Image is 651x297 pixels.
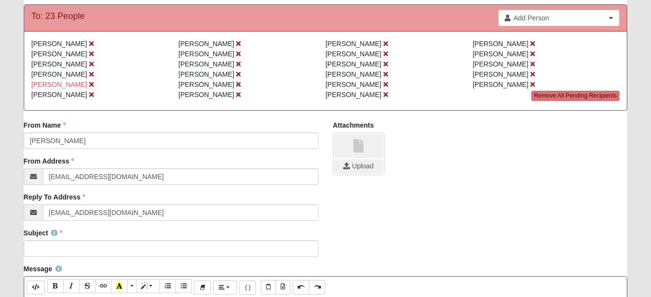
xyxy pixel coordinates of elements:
[32,91,87,99] span: [PERSON_NAME]
[47,279,64,293] button: Bold (CTRL+B)
[325,60,381,68] span: [PERSON_NAME]
[178,60,234,68] span: [PERSON_NAME]
[178,91,234,99] span: [PERSON_NAME]
[27,280,45,295] button: Code Editor
[473,60,528,68] span: [PERSON_NAME]
[24,192,85,202] label: Reply To Address
[325,81,381,88] span: [PERSON_NAME]
[32,70,87,78] span: [PERSON_NAME]
[473,81,528,88] span: [PERSON_NAME]
[127,279,137,293] button: More Color
[325,70,381,78] span: [PERSON_NAME]
[531,91,620,101] a: Remove All Pending Recipients
[194,280,211,295] button: Remove Font Style (CTRL+\)
[473,40,528,48] span: [PERSON_NAME]
[309,280,325,294] button: Redo (CTRL+Y)
[32,50,87,58] span: [PERSON_NAME]
[213,280,237,295] button: Paragraph
[159,279,176,293] button: Ordered list (CTRL+SHIFT+NUM8)
[32,60,87,68] span: [PERSON_NAME]
[178,40,234,48] span: [PERSON_NAME]
[178,81,234,88] span: [PERSON_NAME]
[24,156,74,166] label: From Address
[293,280,309,294] button: Undo (CTRL+Z)
[325,50,381,58] span: [PERSON_NAME]
[498,10,619,26] a: Add Person Clear selection
[261,280,276,294] button: Paste Text
[32,81,87,88] span: [PERSON_NAME]
[239,280,256,295] button: Merge Field
[63,279,79,293] button: Italic (CTRL+I)
[325,91,381,99] span: [PERSON_NAME]
[473,70,528,78] span: [PERSON_NAME]
[79,279,95,293] button: Strikethrough (CTRL+SHIFT+S)
[473,50,528,58] span: [PERSON_NAME]
[95,279,111,293] button: Link (CTRL+K)
[24,120,66,130] label: From Name
[32,10,85,23] div: To: 23 People
[333,120,374,130] label: Attachments
[111,279,127,293] button: Recent Color
[175,279,192,293] button: Unordered list (CTRL+SHIFT+NUM7)
[275,280,290,294] button: Paste from Word
[24,264,62,274] label: Message
[178,50,234,58] span: [PERSON_NAME]
[136,279,160,293] button: Style
[178,70,234,78] span: [PERSON_NAME]
[32,40,87,48] span: [PERSON_NAME]
[24,228,63,238] label: Subject
[513,13,606,23] span: Add Person
[325,40,381,48] span: [PERSON_NAME]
